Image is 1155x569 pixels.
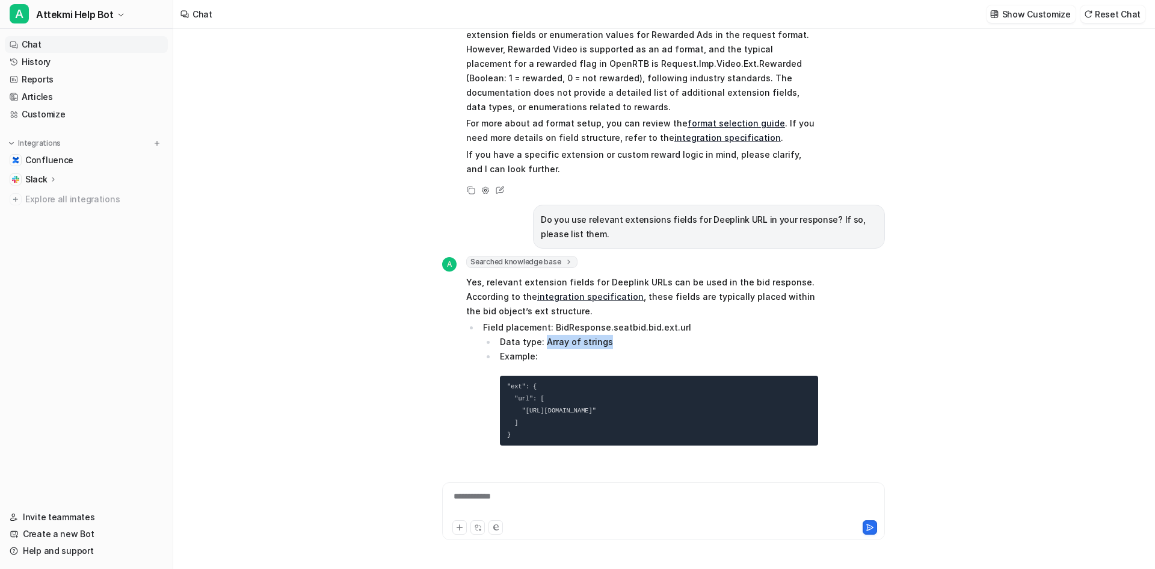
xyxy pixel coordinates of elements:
span: Attekmi Help Bot [36,6,114,23]
a: format selection guide [688,118,785,128]
a: ConfluenceConfluence [5,152,168,169]
a: Chat [5,36,168,53]
a: Customize [5,106,168,123]
p: Show Customize [1002,8,1071,20]
p: Based on the available documentation, there is no specific mention of custom extension fields or ... [466,13,818,114]
span: Explore all integrations [25,190,163,209]
a: Explore all integrations [5,191,168,208]
li: Example: [496,349,818,446]
a: integration specification [674,132,781,143]
span: Searched knowledge base [466,256,577,268]
li: Data type: Array of strings [496,335,818,349]
a: Reports [5,71,168,88]
a: Articles [5,89,168,105]
li: Field placement: BidResponse.seatbid.bid.ext.url [479,320,818,446]
img: reset [1084,10,1092,19]
a: History [5,54,168,70]
a: Invite teammates [5,509,168,526]
p: Slack [25,173,48,185]
img: Confluence [12,157,19,164]
p: For more about ad format setup, you can review the . If you need more details on field structure,... [466,116,818,145]
p: Integrations [18,138,61,148]
button: Show Customize [987,5,1076,23]
button: Reset Chat [1080,5,1145,23]
p: If you have a specific extension or custom reward logic in mind, please clarify, and I can look f... [466,148,818,176]
span: A [10,4,29,23]
p: Do you use relevant extensions fields for Deeplink URL in your response? If so, please list them. [541,213,877,241]
a: Help and support [5,543,168,559]
img: menu_add.svg [153,139,161,148]
p: Yes, relevant extension fields for Deeplink URLs can be used in the bid response. According to th... [466,275,818,319]
img: customize [990,10,999,19]
button: Integrations [5,137,64,149]
img: expand menu [7,139,16,148]
img: explore all integrations [10,193,22,205]
span: A [442,257,457,272]
img: Slack [12,176,19,183]
a: integration specification [537,291,644,302]
code: "ext": { "url": [ "[URL][DOMAIN_NAME]" ] } [507,383,596,438]
a: Create a new Bot [5,526,168,543]
div: Chat [192,8,212,20]
span: Confluence [25,154,73,166]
